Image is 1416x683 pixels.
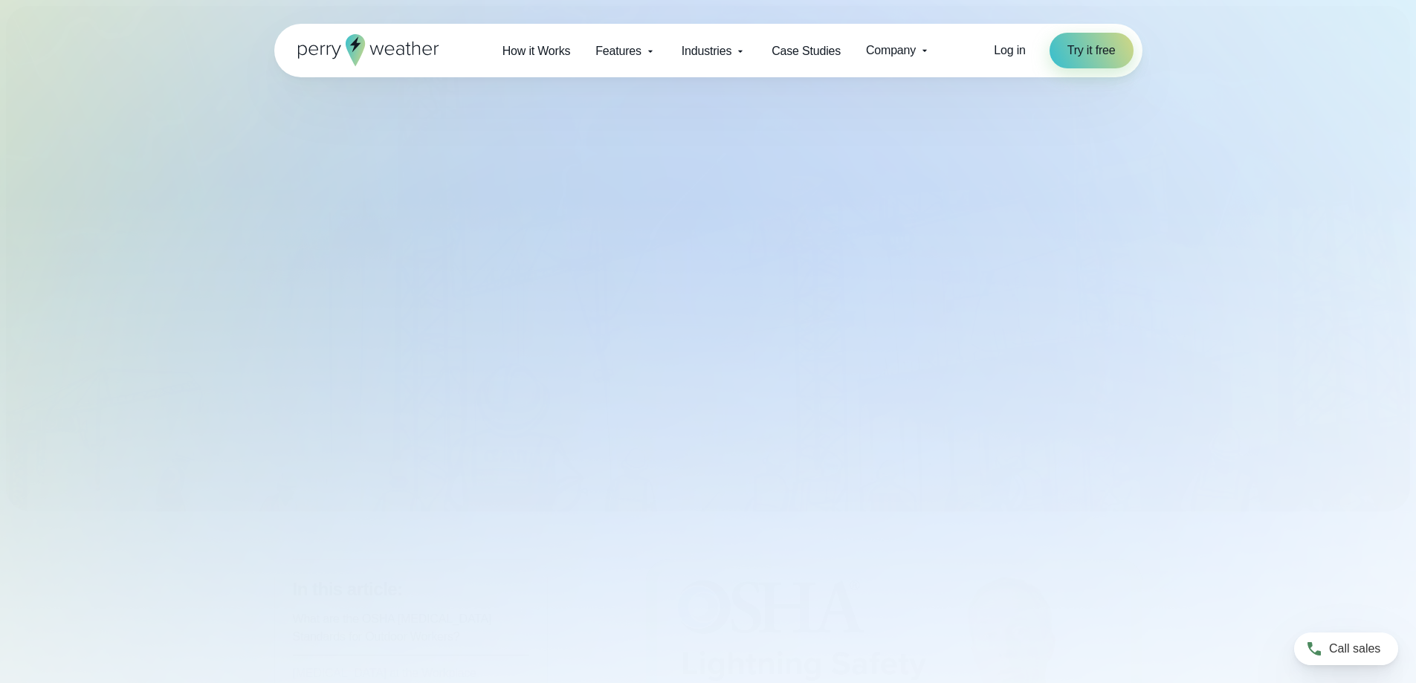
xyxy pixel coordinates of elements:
[502,42,571,60] span: How it Works
[866,42,916,59] span: Company
[772,42,841,60] span: Case Studies
[994,42,1025,59] a: Log in
[1067,42,1116,59] span: Try it free
[994,44,1025,56] span: Log in
[595,42,641,60] span: Features
[490,36,583,66] a: How it Works
[759,36,853,66] a: Case Studies
[682,42,731,60] span: Industries
[1294,632,1398,665] a: Call sales
[1329,640,1380,658] span: Call sales
[1050,33,1134,68] a: Try it free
